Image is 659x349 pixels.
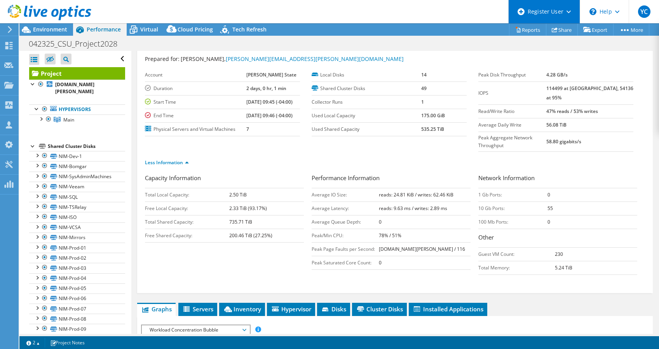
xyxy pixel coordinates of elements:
label: Read/Write Ratio [478,108,546,115]
label: Shared Cluster Disks [312,85,421,92]
a: NIM-Veeam [29,182,125,192]
a: [PERSON_NAME][EMAIL_ADDRESS][PERSON_NAME][DOMAIN_NAME] [226,55,404,63]
a: NIM-Prod-05 [29,283,125,293]
td: Total Shared Capacity: [145,215,229,229]
b: 200.46 TiB (27.25%) [229,232,272,239]
b: [DATE] 09:45 (-04:00) [246,99,293,105]
b: 0 [547,219,550,225]
b: 5.24 TiB [555,264,572,271]
span: [PERSON_NAME], [181,55,404,63]
label: Prepared for: [145,55,180,63]
b: 230 [555,251,563,257]
b: 1 [421,99,424,105]
span: Servers [182,305,213,313]
td: 10 Gb Ports: [478,201,547,215]
a: NIM-Prod-02 [29,253,125,263]
b: 58.80 gigabits/s [546,138,581,145]
a: NIM-VCSA [29,222,125,233]
label: Peak Disk Throughput [478,71,546,79]
span: Hypervisor [271,305,311,313]
td: Total Local Capacity: [145,188,229,201]
a: 2 [21,338,45,347]
a: NIM-Mirrors [29,233,125,243]
label: Duration [145,85,246,92]
b: 14 [421,71,427,78]
span: YC [638,5,650,18]
a: NIM-Prod-01 [29,243,125,253]
label: Start Time [145,98,246,106]
a: Reports [509,24,546,36]
label: IOPS [478,89,546,97]
a: [DOMAIN_NAME][PERSON_NAME] [29,80,125,97]
a: NIM-TSRelay [29,202,125,212]
h3: Capacity Information [145,174,304,184]
td: Free Local Capacity: [145,201,229,215]
b: 7 [246,126,249,132]
a: NIM-Prod-06 [29,293,125,304]
label: Average Daily Write [478,121,546,129]
label: Physical Servers and Virtual Machines [145,125,246,133]
td: Peak Page Faults per Second: [312,242,379,256]
span: Workload Concentration Bubble [146,325,246,335]
b: 0 [547,191,550,198]
td: 100 Mb Ports: [478,215,547,229]
a: NIM-SQL [29,192,125,202]
td: Free Shared Capacity: [145,229,229,242]
td: Peak Saturated Core Count: [312,256,379,269]
b: 56.08 TiB [546,122,567,128]
span: Installed Applications [413,305,483,313]
a: Project Notes [45,338,90,347]
label: Used Local Capacity [312,112,421,120]
td: Average Latency: [312,201,379,215]
b: 78% / 51% [379,232,401,239]
b: 114499 at [GEOGRAPHIC_DATA], 54136 at 95% [546,85,633,101]
a: NIM-Prod-03 [29,263,125,273]
b: 535.25 TiB [421,126,444,132]
a: NIM-Dev-1 [29,151,125,161]
b: 55 [547,205,553,212]
a: NIM-ISO [29,212,125,222]
td: Total Memory: [478,261,555,274]
span: Disks [321,305,346,313]
span: Cloud Pricing [178,26,213,33]
div: Shared Cluster Disks [48,142,125,151]
td: Average Queue Depth: [312,215,379,229]
b: reads: 9.63 ms / writes: 2.89 ms [379,205,447,212]
label: Collector Runs [312,98,421,106]
b: 2.33 TiB (93.17%) [229,205,267,212]
h3: Other [478,233,637,243]
span: Tech Refresh [232,26,267,33]
a: NIM-SysAdminMachines [29,172,125,182]
label: Local Disks [312,71,421,79]
b: [DATE] 09:46 (-04:00) [246,112,293,119]
label: Used Shared Capacity [312,125,421,133]
b: 0 [379,219,382,225]
svg: \n [589,8,596,15]
h3: Network Information [478,174,637,184]
label: End Time [145,112,246,120]
b: 735.71 TiB [229,219,252,225]
b: [PERSON_NAME] State [246,71,296,78]
a: Share [546,24,578,36]
a: NIM-Bomgar [29,161,125,171]
span: Graphs [141,305,172,313]
h1: 042325_CSU_Project2028 [25,40,129,48]
span: Virtual [140,26,158,33]
a: Export [577,24,614,36]
b: 175.00 GiB [421,112,445,119]
a: NIM-Prod-09 [29,324,125,334]
b: 0 [379,259,382,266]
h3: Performance Information [312,174,471,184]
b: [DOMAIN_NAME][PERSON_NAME] / 116 [379,246,465,252]
b: 49 [421,85,427,92]
a: NIM-Prod-08 [29,314,125,324]
span: Performance [87,26,121,33]
span: Main [63,116,74,123]
td: 1 Gb Ports: [478,188,547,201]
label: Account [145,71,246,79]
b: reads: 24.81 KiB / writes: 62.46 KiB [379,191,453,198]
td: Average IO Size: [312,188,379,201]
a: More [613,24,649,36]
a: NIM-Prod-07 [29,304,125,314]
td: Peak/Min CPU: [312,229,379,242]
